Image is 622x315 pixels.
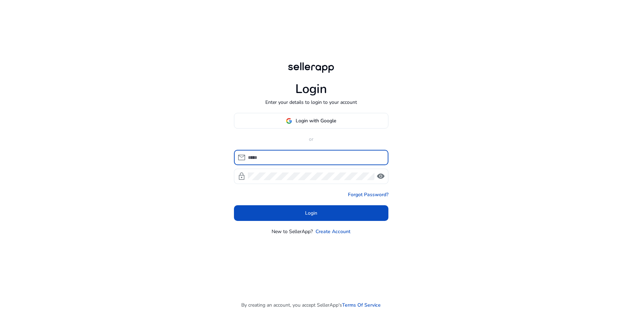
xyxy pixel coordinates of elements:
[272,228,313,235] p: New to SellerApp?
[377,172,385,180] span: visibility
[237,172,246,180] span: lock
[234,136,388,143] p: or
[234,205,388,221] button: Login
[234,113,388,129] button: Login with Google
[348,191,388,198] a: Forgot Password?
[296,117,336,124] span: Login with Google
[342,301,381,309] a: Terms Of Service
[265,99,357,106] p: Enter your details to login to your account
[295,82,327,97] h1: Login
[286,118,292,124] img: google-logo.svg
[316,228,350,235] a: Create Account
[305,209,317,217] span: Login
[237,153,246,162] span: mail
